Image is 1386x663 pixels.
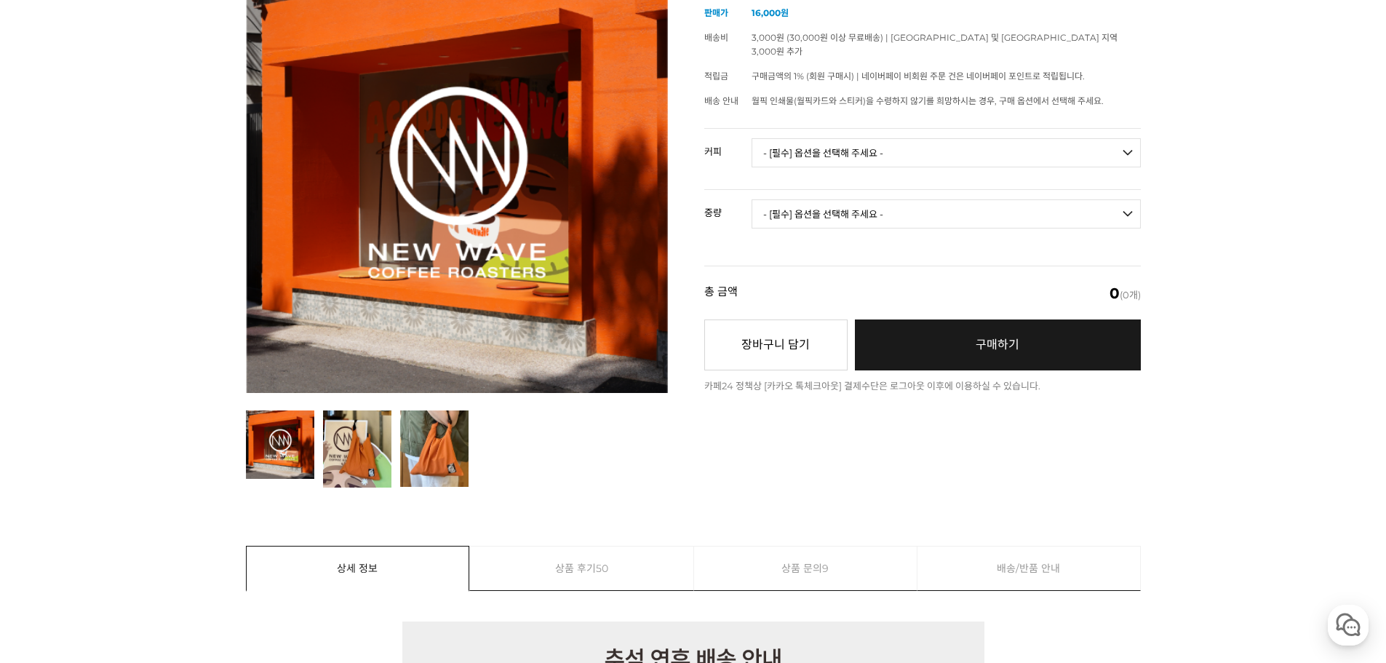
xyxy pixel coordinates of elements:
span: 구매금액의 1% (회원 구매시) | 네이버페이 비회원 주문 건은 네이버페이 포인트로 적립됩니다. [752,71,1085,82]
strong: 16,000원 [752,7,789,18]
span: 배송 안내 [704,95,738,106]
a: 홈 [4,461,96,498]
span: 구매하기 [976,338,1019,352]
a: 설정 [188,461,279,498]
div: 카페24 정책상 [카카오 톡체크아웃] 결제수단은 로그아웃 이후에 이용하실 수 있습니다. [704,381,1141,391]
span: 대화 [133,484,151,496]
strong: 총 금액 [704,286,738,301]
th: 중량 [704,190,752,223]
th: 커피 [704,129,752,162]
a: 구매하기 [855,319,1141,370]
span: 배송비 [704,32,728,43]
span: 50 [596,547,608,590]
span: (0개) [1110,286,1141,301]
button: 장바구니 담기 [704,319,848,370]
a: 상품 후기50 [470,547,693,590]
em: 0 [1110,285,1120,302]
span: 9 [822,547,829,590]
a: 배송/반품 안내 [917,547,1140,590]
a: 상품 문의9 [694,547,917,590]
a: 대화 [96,461,188,498]
span: 홈 [46,483,55,495]
span: 설정 [225,483,242,495]
span: 판매가 [704,7,728,18]
span: 적립금 [704,71,728,82]
a: 상세 정보 [247,547,469,590]
span: 3,000원 (30,000원 이상 무료배송) | [GEOGRAPHIC_DATA] 및 [GEOGRAPHIC_DATA] 지역 3,000원 추가 [752,32,1118,57]
span: 월픽 인쇄물(월픽카드와 스티커)을 수령하지 않기를 희망하시는 경우, 구매 옵션에서 선택해 주세요. [752,95,1104,106]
